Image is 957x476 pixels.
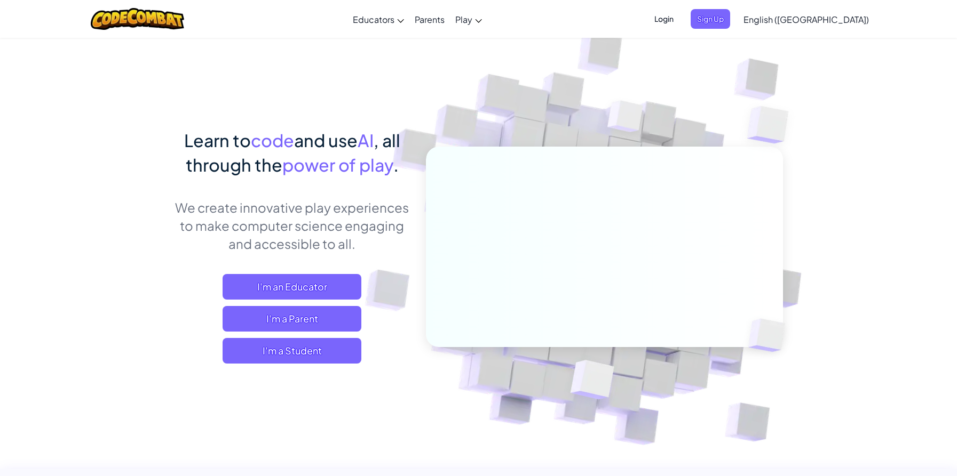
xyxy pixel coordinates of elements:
[726,80,818,170] img: Overlap cubes
[282,154,393,175] span: power of play
[184,130,251,151] span: Learn to
[223,274,361,300] a: I'm an Educator
[294,130,358,151] span: and use
[450,5,487,34] a: Play
[251,130,294,151] span: code
[223,338,361,364] button: I'm a Student
[347,5,409,34] a: Educators
[455,14,472,25] span: Play
[91,8,184,30] img: CodeCombat logo
[730,296,810,374] img: Overlap cubes
[358,130,374,151] span: AI
[409,5,450,34] a: Parents
[738,5,874,34] a: English ([GEOGRAPHIC_DATA])
[544,337,639,426] img: Overlap cubes
[744,14,869,25] span: English ([GEOGRAPHIC_DATA])
[393,154,399,175] span: .
[648,9,680,29] button: Login
[223,306,361,332] a: I'm a Parent
[175,198,410,253] p: We create innovative play experiences to make computer science engaging and accessible to all.
[353,14,394,25] span: Educators
[587,79,664,159] img: Overlap cubes
[691,9,730,29] button: Sign Up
